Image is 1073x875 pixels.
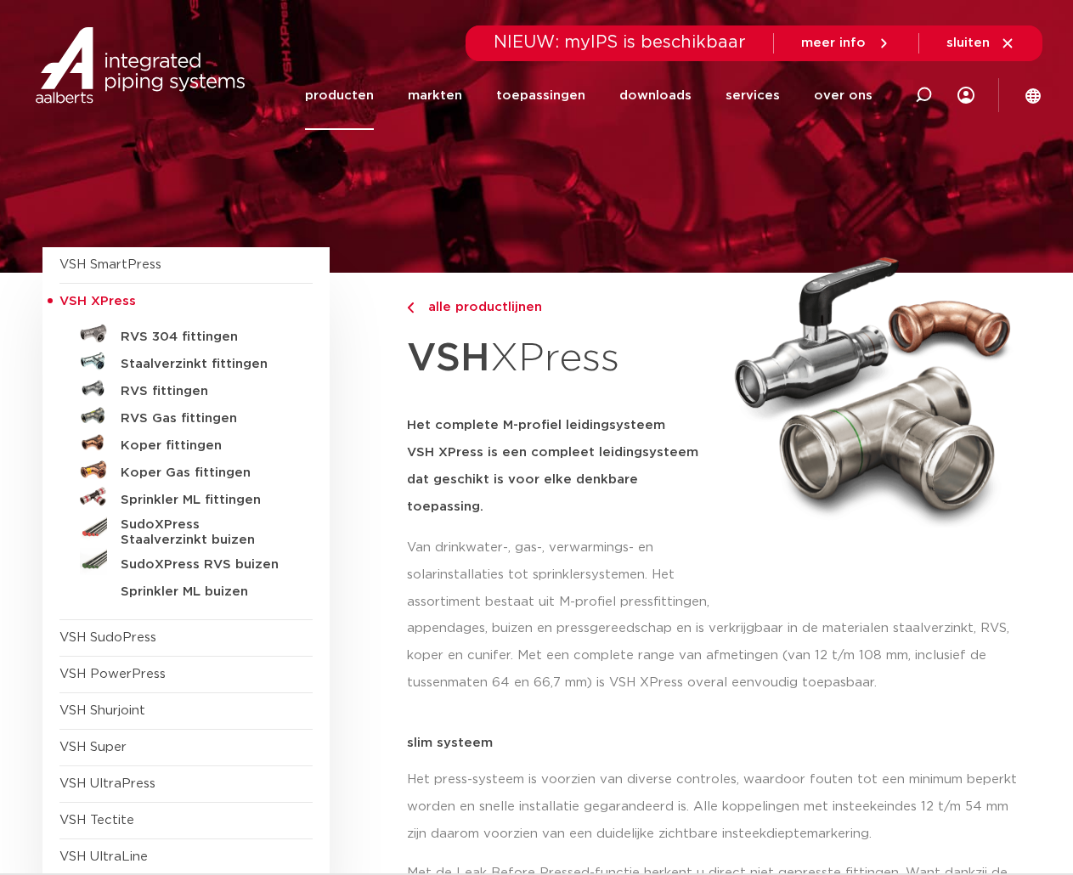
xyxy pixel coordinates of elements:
[407,302,414,313] img: chevron-right.svg
[418,301,542,313] span: alle productlijnen
[619,61,692,130] a: downloads
[801,37,866,49] span: meer info
[407,766,1031,848] p: Het press-systeem is voorzien van diverse controles, waardoor fouten tot een minimum beperkt word...
[407,615,1031,697] p: appendages, buizen en pressgereedschap en is verkrijgbaar in de materialen staalverzinkt, RVS, ko...
[408,61,462,130] a: markten
[121,330,289,345] h5: RVS 304 fittingen
[59,402,313,429] a: RVS Gas fittingen
[59,429,313,456] a: Koper fittingen
[121,557,289,573] h5: SudoXPress RVS buizen
[407,297,714,318] a: alle productlijnen
[496,61,585,130] a: toepassingen
[59,704,145,717] a: VSH Shurjoint
[59,483,313,511] a: Sprinkler ML fittingen
[814,61,873,130] a: over ons
[121,384,289,399] h5: RVS fittingen
[121,411,289,426] h5: RVS Gas fittingen
[946,36,1015,51] a: sluiten
[59,668,166,680] a: VSH PowerPress
[305,61,374,130] a: producten
[407,412,714,521] h5: Het complete M-profiel leidingsysteem VSH XPress is een compleet leidingsysteem dat geschikt is v...
[59,456,313,483] a: Koper Gas fittingen
[957,61,974,130] div: my IPS
[59,850,148,863] a: VSH UltraLine
[59,814,134,827] a: VSH Tectite
[305,61,873,130] nav: Menu
[59,741,127,754] a: VSH Super
[59,511,313,548] a: SudoXPress Staalverzinkt buizen
[59,575,313,602] a: Sprinkler ML buizen
[59,320,313,347] a: RVS 304 fittingen
[726,61,780,130] a: services
[407,737,1031,749] p: slim systeem
[59,295,136,308] span: VSH XPress
[946,37,990,49] span: sluiten
[121,493,289,508] h5: Sprinkler ML fittingen
[121,517,289,548] h5: SudoXPress Staalverzinkt buizen
[59,777,155,790] a: VSH UltraPress
[59,631,156,644] a: VSH SudoPress
[407,326,714,392] h1: XPress
[59,258,161,271] a: VSH SmartPress
[407,339,490,378] strong: VSH
[121,466,289,481] h5: Koper Gas fittingen
[121,357,289,372] h5: Staalverzinkt fittingen
[407,534,714,616] p: Van drinkwater-, gas-, verwarmings- en solarinstallaties tot sprinklersystemen. Het assortiment b...
[494,34,746,51] span: NIEUW: myIPS is beschikbaar
[59,347,313,375] a: Staalverzinkt fittingen
[801,36,891,51] a: meer info
[121,584,289,600] h5: Sprinkler ML buizen
[59,375,313,402] a: RVS fittingen
[59,548,313,575] a: SudoXPress RVS buizen
[121,438,289,454] h5: Koper fittingen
